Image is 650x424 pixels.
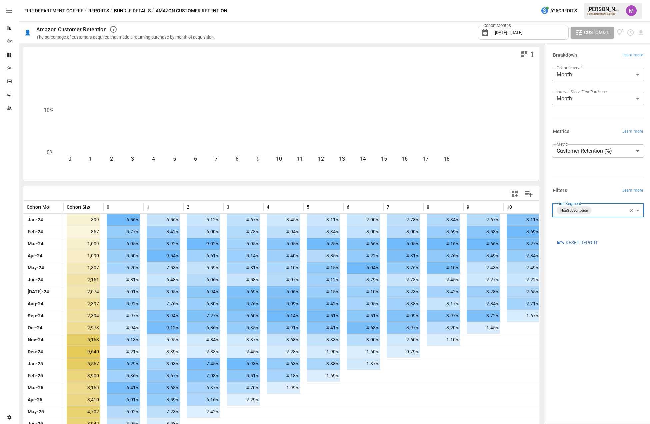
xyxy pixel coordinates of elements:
button: Customize [571,27,614,39]
span: 6.86% [187,322,220,334]
span: 5.50% [107,250,140,262]
span: 3.76% [387,262,420,274]
span: 5.05% [227,238,260,250]
svg: A chart. [23,61,534,181]
span: Learn more [622,187,643,194]
span: 1.67% [507,310,540,322]
div: A chart. [23,61,533,181]
span: 4.31% [387,250,420,262]
span: 2,397 [67,298,100,310]
span: 4.67% [227,214,260,226]
span: 3.49% [467,250,500,262]
span: 5.36% [107,370,140,382]
button: Sort [230,202,239,212]
span: 2.28% [267,346,300,358]
button: Manage Columns [521,186,536,201]
span: 3,900 [67,370,100,382]
span: 7.53% [147,262,180,274]
span: 3.00% [347,226,380,238]
div: Customer Retention (%) [552,144,644,158]
span: 4 [267,204,269,210]
button: Sort [150,202,159,212]
span: Apr-24 [27,250,43,262]
button: Reset Report [552,237,602,249]
span: 2.49% [507,262,540,274]
span: 3.72% [467,310,500,322]
span: 1.60% [347,346,380,358]
span: 5.13% [107,334,140,346]
span: 7.27% [187,310,220,322]
span: 3,410 [67,394,100,406]
span: 3.34% [307,226,340,238]
span: 3.38% [387,298,420,310]
span: 5.01% [107,286,140,298]
span: 1,090 [67,250,100,262]
span: 5.20% [107,262,140,274]
span: 4.68% [347,322,380,334]
span: 4.97% [107,310,140,322]
span: 3.58% [467,226,500,238]
span: 5,163 [67,334,100,346]
span: 2.84% [467,298,500,310]
span: 3.87% [227,334,260,346]
span: 3.00% [387,226,420,238]
span: Oct-24 [27,322,43,334]
text: Months Since First Purchase [224,168,292,174]
button: Sort [350,202,359,212]
span: 4.58% [227,274,260,286]
span: 9.02% [187,238,220,250]
span: 3.68% [267,334,300,346]
span: 7.76% [147,298,180,310]
button: Sort [470,202,479,212]
span: 3.17% [427,298,460,310]
span: 7.23% [147,406,180,418]
button: Sort [270,202,279,212]
text: 2 [110,156,113,162]
span: 3,169 [67,382,100,394]
span: 6.48% [147,274,180,286]
span: 4.73% [227,226,260,238]
span: 5.92% [107,298,140,310]
span: 2.60% [387,334,420,346]
span: 625 Credits [550,7,577,15]
span: 2.00% [347,214,380,226]
span: 4.10% [347,286,380,298]
span: 3.69% [507,226,540,238]
span: Jan-24 [27,214,44,226]
span: 2.67% [467,214,500,226]
span: 899 [67,214,100,226]
span: 5.04% [347,262,380,274]
span: 9.12% [147,322,180,334]
span: 1.90% [307,346,340,358]
span: 5.93% [227,358,260,370]
span: 2.84% [507,250,540,262]
button: Sort [513,202,522,212]
div: Amazon Customer Retention [36,26,107,33]
span: 4.70% [227,382,260,394]
span: 3.33% [307,334,340,346]
span: 4.22% [347,250,380,262]
span: 8.94% [147,310,180,322]
button: Sort [390,202,399,212]
span: 3 [227,204,229,210]
span: 1,807 [67,262,100,274]
button: 625Credits [538,5,580,17]
span: 3.97% [427,310,460,322]
span: 1 [147,204,149,210]
span: Mar-24 [27,238,44,250]
button: Schedule report [627,29,634,36]
span: 2,973 [67,322,100,334]
span: 4.16% [427,238,460,250]
text: 11 [297,156,303,162]
span: 0.79% [387,346,420,358]
text: 8 [236,156,239,162]
label: First Segment [557,201,581,206]
text: 0 [68,156,71,162]
span: 5 [307,204,309,210]
button: Reports [88,7,109,15]
button: Umer Muhammed [622,1,641,20]
div: Month [552,68,644,81]
span: Feb-24 [27,226,44,238]
span: [DATE] - [DATE] [495,30,522,35]
div: [PERSON_NAME] [587,6,622,12]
